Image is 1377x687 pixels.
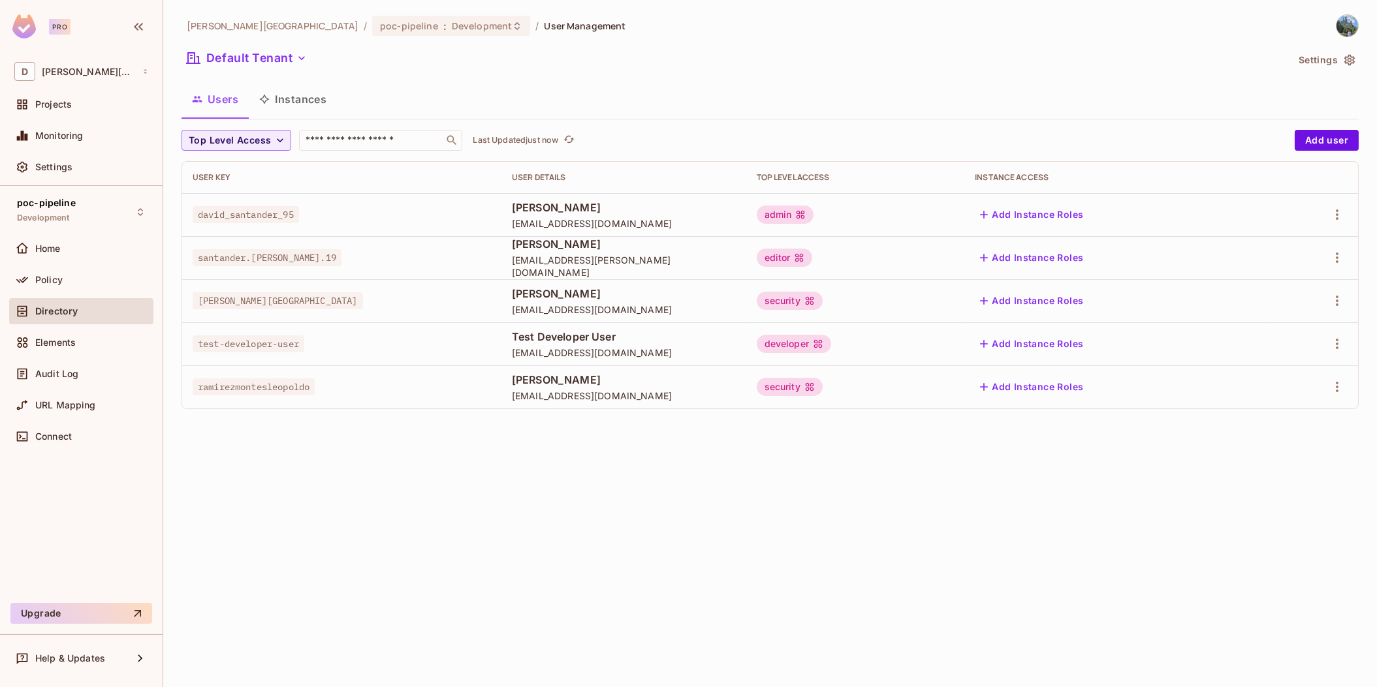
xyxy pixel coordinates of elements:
button: Add Instance Roles [975,247,1088,268]
button: Add Instance Roles [975,333,1088,354]
div: User Key [193,172,491,183]
div: security [757,378,823,396]
div: developer [757,335,831,353]
button: Top Level Access [182,130,291,151]
div: Instance Access [975,172,1254,183]
span: Directory [35,306,78,316]
span: Home [35,243,61,254]
span: [EMAIL_ADDRESS][DOMAIN_NAME] [512,346,736,359]
span: david_santander_95 [193,206,299,223]
li: / [535,20,539,32]
p: Last Updated just now [473,135,558,145]
span: refresh [563,134,575,147]
span: Monitoring [35,130,84,141]
button: Upgrade [10,603,152,624]
div: admin [757,206,814,224]
li: / [364,20,367,32]
div: editor [757,249,813,267]
img: David Santander [1337,15,1358,37]
button: Instances [249,83,337,115]
button: Users [182,83,249,115]
span: Development [17,213,70,223]
span: Projects [35,99,72,110]
span: User Management [544,20,625,32]
span: Development [452,20,512,32]
button: Add Instance Roles [975,290,1088,311]
img: SReyMgAAAABJRU5ErkJggg== [12,14,36,38]
span: URL Mapping [35,400,96,410]
span: santander.[PERSON_NAME].19 [193,249,341,266]
span: Audit Log [35,369,78,379]
div: User Details [512,172,736,183]
div: security [757,292,823,310]
span: [EMAIL_ADDRESS][PERSON_NAME][DOMAIN_NAME] [512,254,736,279]
span: [EMAIL_ADDRESS][DOMAIN_NAME] [512,217,736,230]
span: Elements [35,337,76,348]
button: refresh [561,132,577,148]
span: poc-pipeline [380,20,438,32]
span: [PERSON_NAME] [512,200,736,215]
span: [EMAIL_ADDRESS][DOMAIN_NAME] [512,303,736,316]
button: Add Instance Roles [975,204,1088,225]
span: poc-pipeline [17,198,76,208]
div: Top Level Access [757,172,955,183]
span: [EMAIL_ADDRESS][DOMAIN_NAME] [512,389,736,402]
span: [PERSON_NAME] [512,286,736,301]
span: [PERSON_NAME][GEOGRAPHIC_DATA] [193,292,363,309]
div: Pro [49,19,71,35]
span: : [443,21,447,31]
span: Policy [35,275,63,285]
button: Default Tenant [182,48,312,69]
span: Top Level Access [189,132,271,149]
span: test-developer-user [193,335,304,352]
button: Settings [1293,50,1359,70]
span: ramirezmontesleopoldo [193,378,315,395]
span: Click to refresh data [558,132,577,148]
span: Connect [35,431,72,442]
span: the active workspace [187,20,358,32]
span: [PERSON_NAME] [512,373,736,387]
span: D [14,62,35,81]
button: Add Instance Roles [975,376,1088,397]
span: Settings [35,162,72,172]
span: [PERSON_NAME] [512,237,736,251]
button: Add user [1295,130,1359,151]
span: Workspace: david-santander [42,67,136,77]
span: Help & Updates [35,653,105,664]
span: Test Developer User [512,329,736,344]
